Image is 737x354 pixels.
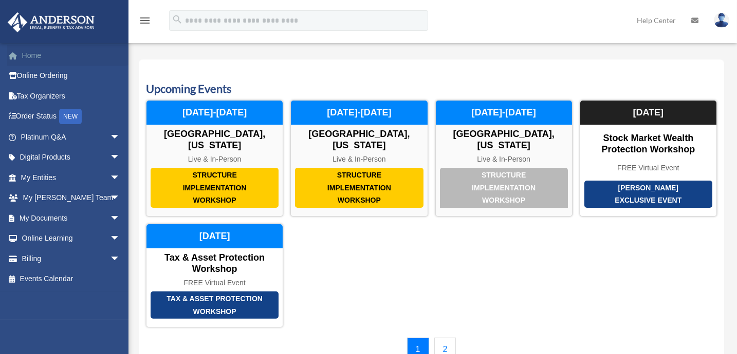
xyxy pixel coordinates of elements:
div: Structure Implementation Workshop [295,168,423,208]
a: Digital Productsarrow_drop_down [7,147,136,168]
div: [DATE]-[DATE] [436,101,572,125]
a: Structure Implementation Workshop [GEOGRAPHIC_DATA], [US_STATE] Live & In-Person [DATE]-[DATE] [435,100,573,217]
img: User Pic [714,13,729,28]
i: search [172,14,183,25]
a: Online Ordering [7,66,136,86]
i: menu [139,14,151,27]
a: Structure Implementation Workshop [GEOGRAPHIC_DATA], [US_STATE] Live & In-Person [DATE]-[DATE] [290,100,428,217]
a: Tax Organizers [7,86,136,106]
div: [GEOGRAPHIC_DATA], [US_STATE] [436,129,572,151]
span: arrow_drop_down [110,167,131,188]
a: My Entitiesarrow_drop_down [7,167,136,188]
div: [PERSON_NAME] Exclusive Event [584,181,712,208]
div: Live & In-Person [436,155,572,164]
a: Structure Implementation Workshop [GEOGRAPHIC_DATA], [US_STATE] Live & In-Person [DATE]-[DATE] [146,100,283,217]
span: arrow_drop_down [110,188,131,209]
a: My Documentsarrow_drop_down [7,208,136,228]
a: Tax & Asset Protection Workshop Tax & Asset Protection Workshop FREE Virtual Event [DATE] [146,224,283,327]
div: Tax & Asset Protection Workshop [146,252,283,274]
div: Structure Implementation Workshop [151,168,279,208]
span: arrow_drop_down [110,208,131,229]
div: [GEOGRAPHIC_DATA], [US_STATE] [146,129,283,151]
div: FREE Virtual Event [580,164,716,172]
div: Live & In-Person [146,155,283,164]
a: Platinum Q&Aarrow_drop_down [7,127,136,147]
a: menu [139,18,151,27]
span: arrow_drop_down [110,248,131,269]
div: Stock Market Wealth Protection Workshop [580,133,716,155]
div: Structure Implementation Workshop [440,168,568,208]
a: Order StatusNEW [7,106,136,127]
a: Events Calendar [7,269,131,289]
div: [DATE]-[DATE] [146,101,283,125]
h3: Upcoming Events [146,81,717,97]
a: Home [7,45,136,66]
div: [DATE] [580,101,716,125]
div: FREE Virtual Event [146,279,283,287]
span: arrow_drop_down [110,147,131,168]
div: [DATE]-[DATE] [291,101,427,125]
div: Live & In-Person [291,155,427,164]
a: [PERSON_NAME] Exclusive Event Stock Market Wealth Protection Workshop FREE Virtual Event [DATE] [580,100,717,217]
div: [DATE] [146,224,283,249]
a: My [PERSON_NAME] Teamarrow_drop_down [7,188,136,208]
div: Tax & Asset Protection Workshop [151,291,279,319]
div: NEW [59,109,82,124]
span: arrow_drop_down [110,127,131,148]
a: Online Learningarrow_drop_down [7,228,136,249]
div: [GEOGRAPHIC_DATA], [US_STATE] [291,129,427,151]
img: Anderson Advisors Platinum Portal [5,12,98,32]
span: arrow_drop_down [110,228,131,249]
a: Billingarrow_drop_down [7,248,136,269]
